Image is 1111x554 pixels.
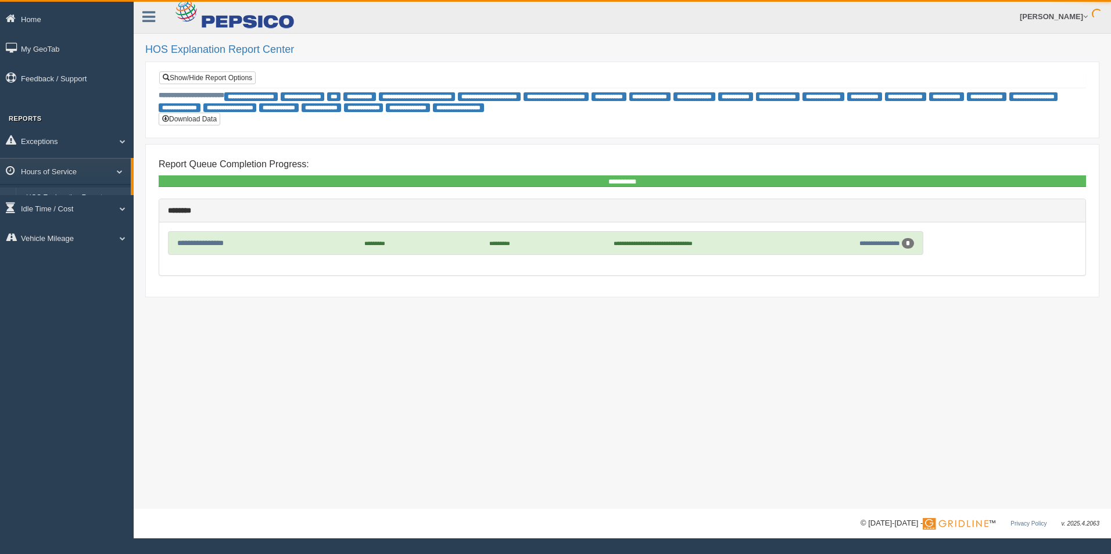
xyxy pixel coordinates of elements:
a: HOS Explanation Reports [21,188,131,208]
h2: HOS Explanation Report Center [145,44,1099,56]
div: © [DATE]-[DATE] - ™ [861,517,1099,530]
a: Show/Hide Report Options [159,71,256,84]
img: Gridline [923,518,988,530]
a: Privacy Policy [1010,520,1047,527]
h4: Report Queue Completion Progress: [159,159,1086,170]
span: v. 2025.4.2063 [1062,520,1099,527]
button: Download Data [159,113,220,125]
